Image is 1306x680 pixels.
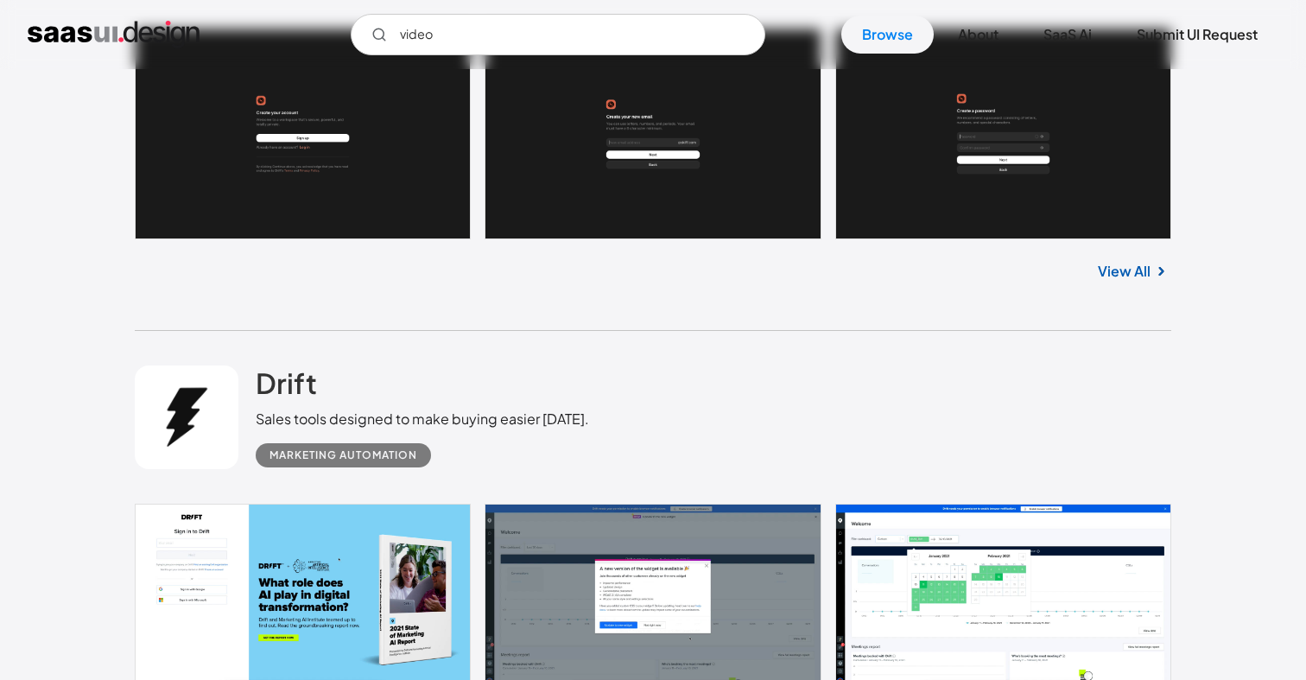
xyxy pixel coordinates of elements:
input: Search UI designs you're looking for... [351,14,765,55]
a: SaaS Ai [1023,16,1113,54]
form: Email Form [351,14,765,55]
h2: Drift [256,365,317,400]
div: Marketing Automation [269,445,417,466]
a: Browse [841,16,934,54]
a: Submit UI Request [1116,16,1278,54]
a: home [28,21,200,48]
div: Sales tools designed to make buying easier [DATE]. [256,409,589,429]
a: View All [1098,261,1151,282]
a: About [937,16,1019,54]
a: Drift [256,365,317,409]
